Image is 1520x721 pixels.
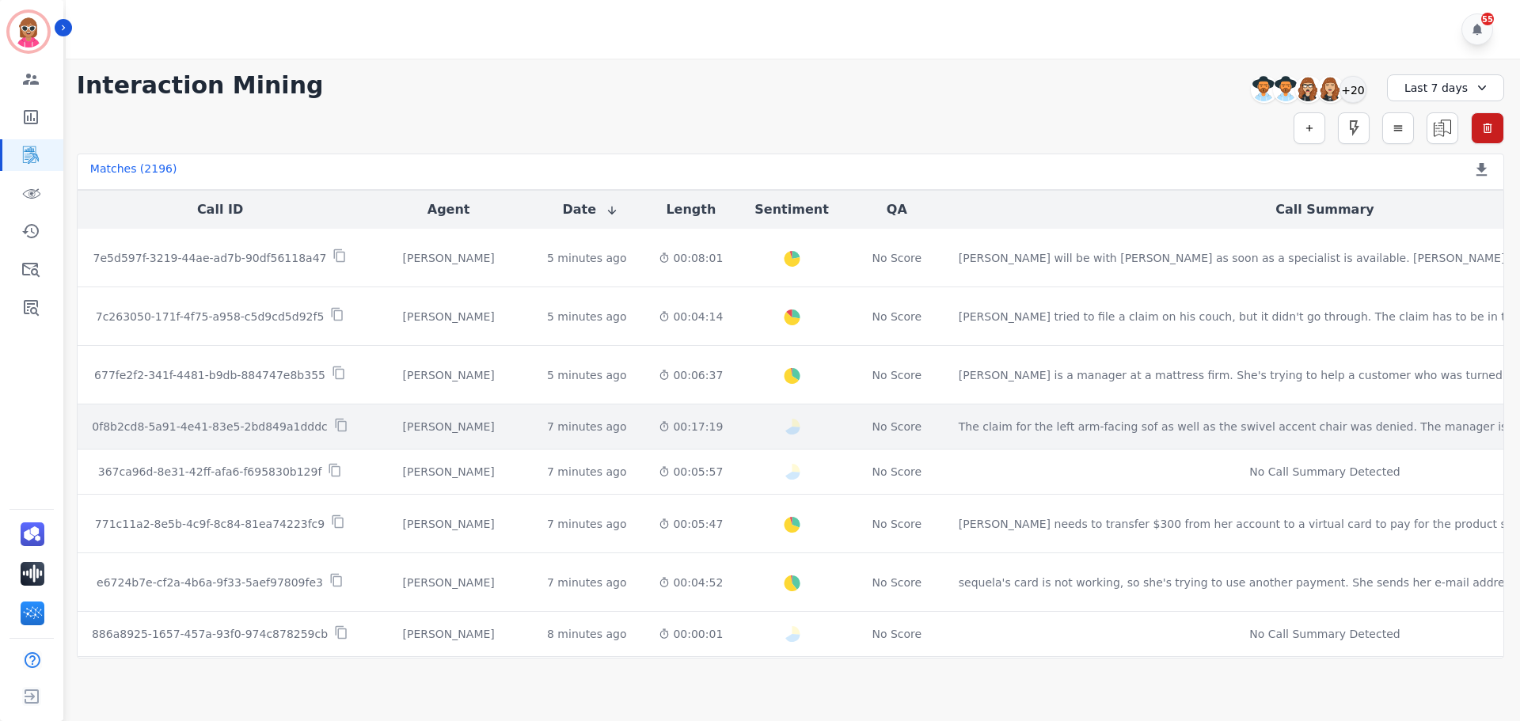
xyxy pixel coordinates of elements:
div: Last 7 days [1387,74,1504,101]
div: [PERSON_NAME] [375,626,522,642]
button: QA [887,200,907,219]
p: 677fe2f2-341f-4481-b9db-884747e8b355 [94,367,325,383]
div: [PERSON_NAME] [375,309,522,324]
div: 00:05:57 [659,464,723,480]
button: Call ID [197,200,243,219]
div: 55 [1481,13,1494,25]
div: [PERSON_NAME] [375,516,522,532]
div: No Score [872,309,921,324]
p: e6724b7e-cf2a-4b6a-9f33-5aef97809fe3 [97,575,323,590]
div: 5 minutes ago [547,309,627,324]
div: 00:04:52 [659,575,723,590]
p: 0f8b2cd8-5a91-4e41-83e5-2bd849a1dddc [92,419,327,434]
button: Date [562,200,618,219]
p: 771c11a2-8e5b-4c9f-8c84-81ea74223fc9 [95,516,325,532]
div: No Score [872,367,921,383]
div: [PERSON_NAME] [375,575,522,590]
button: Agent [427,200,470,219]
div: [PERSON_NAME] [375,419,522,434]
div: Matches ( 2196 ) [90,161,177,183]
img: Bordered avatar [9,13,47,51]
div: No Score [872,419,921,434]
button: Call Summary [1275,200,1374,219]
h1: Interaction Mining [77,71,324,100]
div: 00:06:37 [659,367,723,383]
div: No Score [872,464,921,480]
div: 7 minutes ago [547,464,627,480]
p: 7e5d597f-3219-44ae-ad7b-90df56118a47 [93,250,327,266]
div: 7 minutes ago [547,575,627,590]
div: 8 minutes ago [547,626,627,642]
div: No Score [872,626,921,642]
div: +20 [1339,76,1366,103]
div: 7 minutes ago [547,419,627,434]
p: 886a8925-1657-457a-93f0-974c878259cb [92,626,328,642]
div: 00:04:14 [659,309,723,324]
div: 5 minutes ago [547,367,627,383]
p: 7c263050-171f-4f75-a958-c5d9cd5d92f5 [96,309,325,324]
div: 5 minutes ago [547,250,627,266]
button: Sentiment [754,200,828,219]
div: 7 minutes ago [547,516,627,532]
div: No Score [872,575,921,590]
div: 00:08:01 [659,250,723,266]
div: [PERSON_NAME] [375,464,522,480]
div: 00:17:19 [659,419,723,434]
button: Length [666,200,716,219]
div: No Score [872,250,921,266]
div: The claim for the left arm-facing sof as well as the swivel accent chair was denied. The manager ... [959,419,1518,434]
div: No Score [872,516,921,532]
p: 367ca96d-8e31-42ff-afa6-f695830b129f [98,464,322,480]
div: 00:00:01 [659,626,723,642]
div: [PERSON_NAME] [375,250,522,266]
div: 00:05:47 [659,516,723,532]
div: [PERSON_NAME] [375,367,522,383]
